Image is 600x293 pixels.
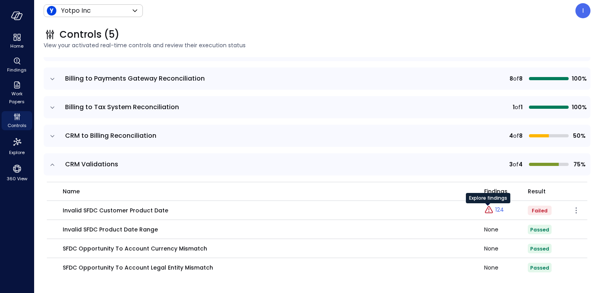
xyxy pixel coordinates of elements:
[510,74,513,83] span: 8
[63,244,207,253] p: SFDC Opportunity to Account Currency Mismatch
[44,41,590,50] span: View your activated real-time controls and review their execution status
[2,32,32,51] div: Home
[572,160,586,169] span: 75%
[2,111,32,130] div: Controls
[65,131,156,140] span: CRM to Billing Reconciliation
[513,131,519,140] span: of
[572,103,586,112] span: 100%
[7,175,27,183] span: 360 View
[63,225,158,234] p: Invalid SFDC Product Date Range
[48,161,56,169] button: expand row
[63,263,213,272] p: SFDC Opportunity to Account Legal Entity Mismatch
[48,104,56,112] button: expand row
[519,74,523,83] span: 8
[513,74,519,83] span: of
[484,246,528,251] div: None
[484,187,508,196] span: Findings
[509,160,513,169] span: 3
[2,162,32,183] div: 360 View
[8,121,27,129] span: Controls
[513,103,515,112] span: 1
[61,6,91,15] p: Yotpo Inc
[530,226,549,233] span: Passed
[572,74,586,83] span: 100%
[65,102,179,112] span: Billing to Tax System Reconciliation
[63,187,80,196] span: name
[530,264,549,271] span: Passed
[484,209,504,217] a: Explore findings
[532,207,548,214] span: Failed
[519,160,523,169] span: 4
[519,131,523,140] span: 8
[48,132,56,140] button: expand row
[7,66,27,74] span: Findings
[65,160,118,169] span: CRM Validations
[509,131,513,140] span: 4
[484,227,528,232] div: None
[2,56,32,75] div: Findings
[495,206,504,214] p: 124
[47,6,56,15] img: Icon
[48,75,56,83] button: expand row
[2,135,32,157] div: Explore
[515,103,521,112] span: of
[10,42,23,50] span: Home
[60,28,119,41] span: Controls (5)
[513,160,519,169] span: of
[530,245,549,252] span: Passed
[575,3,590,18] div: Ivailo Emanuilov
[582,6,584,15] p: I
[572,131,586,140] span: 50%
[484,265,528,270] div: None
[528,187,546,196] span: Result
[466,193,510,203] div: Explore findings
[521,103,523,112] span: 1
[5,90,29,106] span: Work Papers
[2,79,32,106] div: Work Papers
[63,206,168,215] p: Invalid SFDC Customer Product Date
[65,74,205,83] span: Billing to Payments Gateway Reconciliation
[9,148,25,156] span: Explore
